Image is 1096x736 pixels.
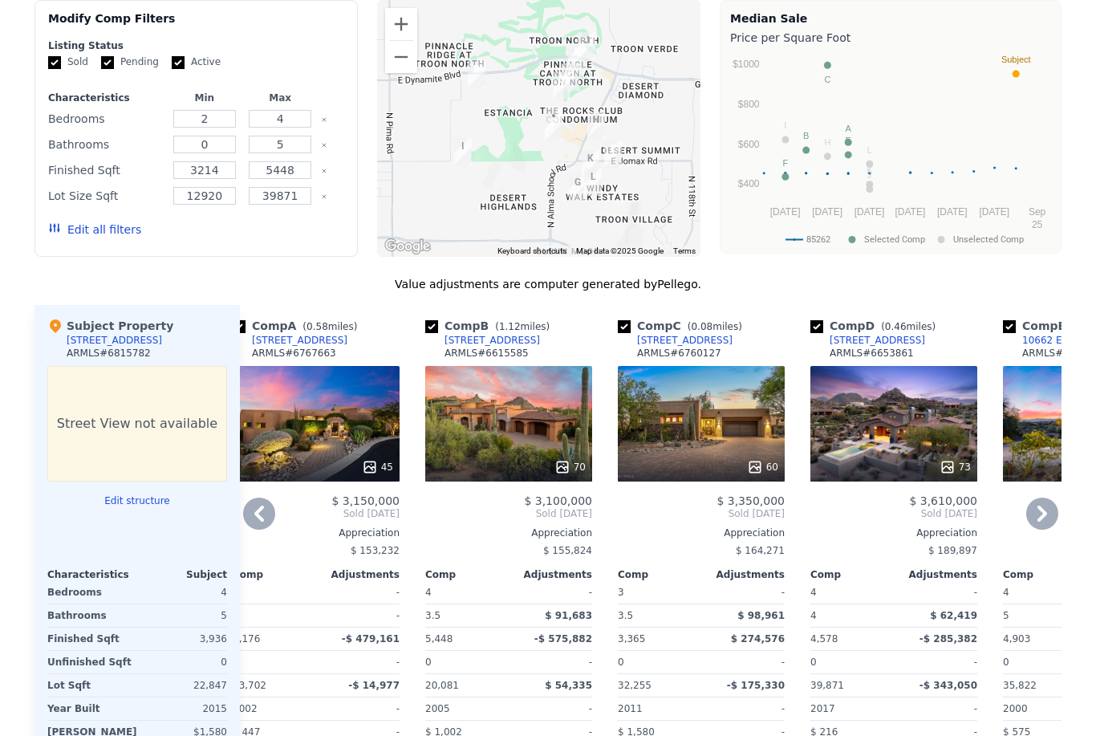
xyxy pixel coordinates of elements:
div: Comp C [618,318,749,334]
div: 11024 E Pinon Dr [581,105,611,145]
div: Appreciation [233,527,400,539]
div: - [512,651,592,673]
span: ( miles) [875,321,942,332]
span: $ 3,150,000 [331,494,400,507]
div: Characteristics [48,91,164,104]
text: A [846,124,852,133]
span: $ 164,271 [736,545,785,556]
div: 73 [940,459,971,475]
span: 5,176 [233,633,260,645]
span: $ 3,350,000 [716,494,785,507]
span: 32,255 [618,680,652,691]
text: [DATE] [854,206,885,218]
span: $ 54,335 [545,680,592,691]
span: 4 [425,587,432,598]
span: ( miles) [681,321,749,332]
text: [DATE] [937,206,968,218]
text: B [803,131,809,140]
text: L [867,145,872,155]
span: $ 62,419 [930,610,977,621]
span: 5,448 [425,633,453,645]
div: - [512,697,592,720]
div: Comp [618,568,701,581]
span: 0 [1003,657,1009,668]
div: Comp D [810,318,942,334]
div: Value adjustments are computer generated by Pellego . [35,276,1061,292]
label: Active [172,55,221,69]
div: [STREET_ADDRESS] [637,334,733,347]
svg: A chart. [730,49,1051,250]
div: ARMLS # 6653861 [830,347,914,360]
a: [STREET_ADDRESS] [425,334,540,347]
text: 25 [1032,219,1043,230]
div: 2017 [810,697,891,720]
div: Comp [425,568,509,581]
div: - [512,581,592,604]
a: [STREET_ADDRESS] [233,334,347,347]
input: Active [172,56,185,69]
span: $ 3,610,000 [909,494,977,507]
div: Appreciation [425,527,592,539]
div: [STREET_ADDRESS] [252,334,347,347]
div: 3.5 [425,604,505,627]
div: ARMLS # 6815782 [67,347,151,360]
div: 22,847 [140,674,227,697]
div: Adjustments [894,568,977,581]
div: 60 [747,459,778,475]
text: [DATE] [895,206,925,218]
div: - [319,697,400,720]
span: Sold [DATE] [618,507,785,520]
text: Subject [1001,55,1031,64]
text: $400 [738,178,760,189]
input: Sold [48,56,61,69]
button: Clear [321,168,327,174]
div: 5 [233,604,313,627]
span: 0.08 [691,321,712,332]
button: Keyboard shortcuts [497,246,566,257]
div: 2002 [233,697,313,720]
button: Zoom in [385,8,417,40]
div: [STREET_ADDRESS] [830,334,925,347]
span: 3,365 [618,633,645,645]
div: Max [246,91,315,104]
span: 0.46 [885,321,907,332]
span: $ 91,683 [545,610,592,621]
span: 0 [810,657,817,668]
div: Finished Sqft [48,159,164,181]
span: Sold [DATE] [810,507,977,520]
div: 2015 [140,697,227,720]
span: $ 3,100,000 [524,494,592,507]
span: ( miles) [489,321,556,332]
span: 20,081 [425,680,459,691]
div: 3,936 [140,628,227,650]
div: Median Sale [730,10,1051,26]
text: F [783,158,789,168]
div: Subject Property [47,318,173,334]
div: 3.5 [618,604,698,627]
text: $1000 [733,59,760,70]
div: 2011 [618,697,698,720]
text: [DATE] [979,206,1009,218]
span: 39,871 [810,680,844,691]
div: - [897,581,977,604]
span: 0 [618,657,624,668]
div: Adjustments [701,568,785,581]
div: 0 [140,651,227,673]
div: Bedrooms [47,581,134,604]
div: 10667 E Yearling Dr [562,168,593,208]
div: - [897,651,977,673]
div: Listing Status [48,39,344,52]
div: 26005 N 107th Way [578,162,608,202]
div: 4 [810,604,891,627]
div: 10585 E Crescent Moon Dr Unit 33 [538,101,569,141]
div: Comp [810,568,894,581]
text: [DATE] [770,206,801,218]
div: 10040 E Happy Valley Rd Unit 489 [448,132,478,172]
div: 2000 [1003,697,1083,720]
div: - [319,581,400,604]
div: Comp B [425,318,556,334]
span: $ 98,961 [737,610,785,621]
span: -$ 479,161 [342,633,400,645]
img: Google [381,236,434,257]
span: 0.58 [306,321,328,332]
